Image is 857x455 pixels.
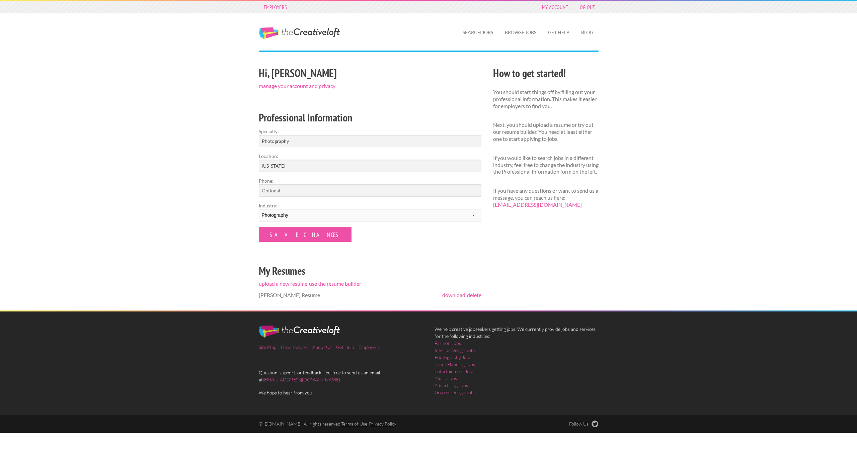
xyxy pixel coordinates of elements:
[259,389,423,396] span: We hope to hear from you!
[336,344,354,350] a: Get Help
[493,66,599,81] h2: How to get started!
[259,280,307,287] a: upload a new resume
[435,340,461,347] a: Fashion Jobs
[435,382,468,389] a: Advertising Jobs
[253,65,487,310] div: |
[467,292,481,298] a: delete
[493,201,582,208] a: [EMAIL_ADDRESS][DOMAIN_NAME]
[435,354,471,361] a: Photography Jobs
[312,344,331,350] a: About Us
[259,227,352,242] input: Save Changes
[259,292,320,298] span: [PERSON_NAME] Resume
[493,89,599,109] p: You should start things off by filling out your professional information. This makes it easier fo...
[435,375,457,382] a: Music Jobs
[259,202,481,209] label: Industry:
[539,2,571,12] a: My Account
[569,421,599,427] a: Follow Us
[442,292,465,298] a: download
[263,377,340,382] a: [EMAIL_ADDRESS][DOMAIN_NAME]
[259,177,481,184] label: Phone:
[493,155,599,175] p: If you would like to search jobs in a different industry, feel free to change the industry using ...
[259,326,340,338] img: The Creative Loft
[309,280,361,287] a: use the resume builder
[369,421,396,427] a: Privacy Policy
[259,83,335,89] a: manage your account and privacy
[574,2,598,12] a: Log Out
[259,344,276,350] a: Site Map
[253,326,428,396] div: Question, support, or feedback. Feel free to send us an email at
[259,184,481,197] input: Optional
[493,121,599,142] p: Next, you should upload a resume or try out our resume builder. You need at least either one to s...
[253,421,517,427] div: © [DOMAIN_NAME]. All rights reserved. -
[493,187,599,208] p: If you have any questions or want to send us a message, you can reach us here:
[259,160,481,172] input: e.g. New York, NY
[576,25,599,40] a: Blog
[435,347,476,354] a: Interior Design Jobs
[499,25,542,40] a: Browse Jobs
[435,361,475,368] a: Event Planning Jobs
[341,421,367,427] a: Terms of Use
[259,263,481,278] h2: My Resumes
[457,25,498,40] a: Search Jobs
[435,389,476,396] a: Graphic Design Jobs
[281,344,308,350] a: How it works
[259,110,481,125] h2: Professional Information
[259,27,340,39] a: The Creative Loft
[442,292,481,299] span: |
[428,326,604,401] div: We help creative jobseekers getting jobs. We currently provide jobs and services for the followin...
[259,128,481,135] label: Specialty:
[435,368,474,375] a: Entertainment Jobs
[260,2,291,12] a: Employers
[543,25,575,40] a: Get Help
[259,66,481,81] h2: Hi, [PERSON_NAME]
[259,153,481,160] label: Location:
[359,344,380,350] a: Employers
